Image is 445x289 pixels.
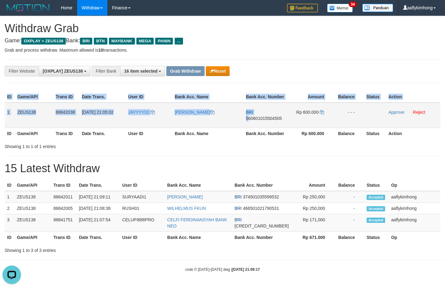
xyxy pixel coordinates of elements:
[291,203,335,214] td: Rp 250,000
[386,128,440,139] th: Action
[335,191,364,203] td: -
[172,128,243,139] th: Bank Acc. Name
[288,91,333,103] th: Amount
[98,48,103,53] strong: 10
[79,91,126,103] th: Date Trans.
[364,232,389,243] th: Status
[172,91,243,103] th: Bank Acc. Name
[389,110,405,115] a: Approve
[246,116,282,121] span: Copy 560601015504505 to clipboard
[120,191,165,203] td: SURYAADI1
[51,203,76,214] td: 88842005
[389,180,440,191] th: Op
[364,91,386,103] th: Status
[51,180,76,191] th: Trans ID
[335,214,364,232] td: -
[235,217,242,222] span: BRI
[77,214,120,232] td: [DATE] 21:07:54
[235,206,242,211] span: BRI
[167,194,203,199] a: [PERSON_NAME]
[291,232,335,243] th: Rp 671.000
[165,232,232,243] th: Bank Acc. Name
[243,91,288,103] th: Bank Acc. Number
[5,245,181,253] div: Showing 1 to 3 of 3 entries
[2,2,21,21] button: Open LiveChat chat widget
[335,180,364,191] th: Balance
[15,180,51,191] th: Game/API
[291,191,335,203] td: Rp 250,000
[175,110,214,115] a: [PERSON_NAME]
[389,191,440,203] td: aaflykimhong
[5,47,440,53] p: Grab and process withdraw. Maximum allowed is transactions.
[136,38,154,45] span: MEGA
[15,91,53,103] th: Game/API
[15,203,51,214] td: ZEUS138
[92,66,120,76] div: Filter Bank
[5,191,15,203] td: 1
[109,38,135,45] span: MAYBANK
[51,232,76,243] th: Trans ID
[82,110,113,115] span: [DATE] 21:05:02
[232,180,291,191] th: Bank Acc. Number
[206,66,230,76] button: Reset
[5,141,181,150] div: Showing 1 to 1 of 1 entries
[243,194,279,199] span: Copy 374501035599532 to clipboard
[288,128,333,139] th: Rp 600.000
[296,110,318,115] span: Rp 600.000
[15,214,51,232] td: ZEUS138
[5,162,440,175] h1: 15 Latest Withdraw
[51,191,76,203] td: 88842011
[94,38,107,45] span: BTN
[335,232,364,243] th: Balance
[79,128,126,139] th: Date Trans.
[413,110,425,115] a: Reject
[21,38,66,45] span: OXPLAY > ZEUS138
[235,223,289,228] span: Copy 5859458209540955 to clipboard
[120,203,165,214] td: RUSH01
[232,232,291,243] th: Bank Acc. Number
[15,191,51,203] td: ZEUS138
[333,128,364,139] th: Balance
[15,128,53,139] th: Game/API
[39,66,90,76] button: [OXPLAY] ZEUS138
[15,103,53,128] td: ZEUS138
[126,128,172,139] th: User ID
[51,214,76,232] td: 88841751
[349,2,357,7] span: 34
[120,66,165,76] button: 16 item selected
[43,69,83,74] span: [OXPLAY] ZEUS138
[175,38,183,45] span: ...
[126,91,172,103] th: User ID
[80,38,92,45] span: BRI
[5,128,15,139] th: ID
[291,180,335,191] th: Amount
[335,203,364,214] td: -
[5,232,15,243] th: ID
[120,180,165,191] th: User ID
[389,232,440,243] th: Op
[5,3,52,12] img: MOTION_logo.png
[167,217,227,228] a: CELFI FERDINANSYAH BANK NEO
[364,180,389,191] th: Status
[291,214,335,232] td: Rp 171,000
[15,232,51,243] th: Game/API
[5,22,440,35] h1: Withdraw Grab
[243,206,279,211] span: Copy 466501021790531 to clipboard
[327,4,353,12] img: Button%20Memo.svg
[128,110,155,115] a: JAYYYY02
[367,206,385,211] span: Accepted
[166,66,204,76] button: Grab Withdraw
[333,91,364,103] th: Balance
[77,191,120,203] td: [DATE] 21:09:11
[5,180,15,191] th: ID
[235,194,242,199] span: BRI
[333,103,364,128] td: - - -
[5,103,15,128] td: 1
[53,128,79,139] th: Trans ID
[362,4,393,12] img: panduan.png
[367,218,385,223] span: Accepted
[320,110,324,115] a: Copy 600000 to clipboard
[5,203,15,214] td: 2
[185,267,260,272] small: code © [DATE]-[DATE] dwg |
[243,128,288,139] th: Bank Acc. Number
